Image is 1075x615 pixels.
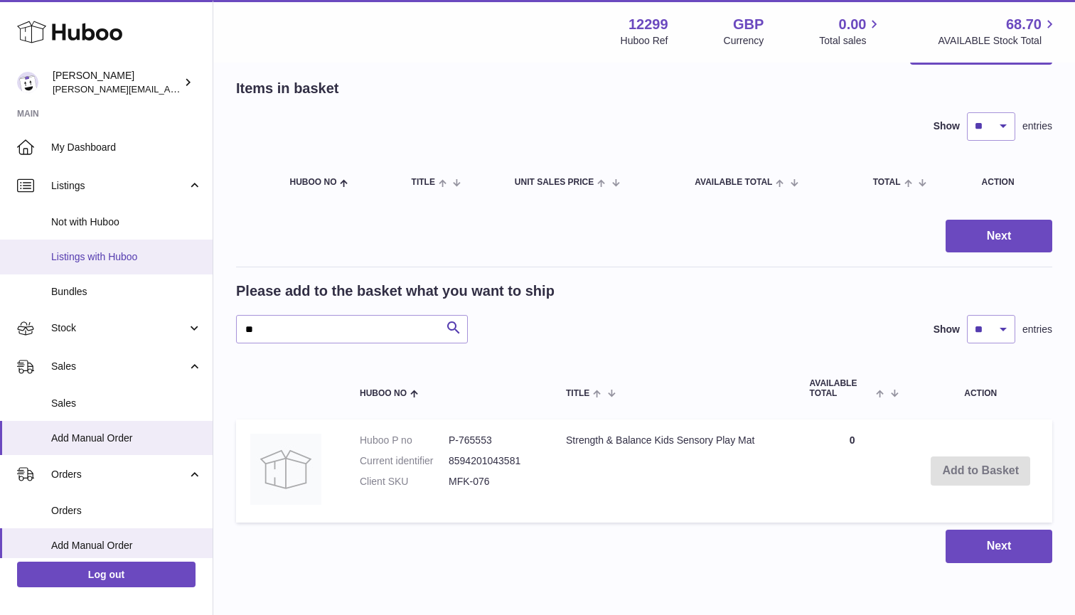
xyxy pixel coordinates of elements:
[51,215,202,229] span: Not with Huboo
[1006,15,1042,34] span: 68.70
[53,69,181,96] div: [PERSON_NAME]
[810,379,873,397] span: AVAILABLE Total
[51,432,202,445] span: Add Manual Order
[289,178,336,187] span: Huboo no
[946,530,1052,563] button: Next
[51,321,187,335] span: Stock
[819,34,882,48] span: Total sales
[1022,119,1052,133] span: entries
[449,454,537,468] dd: 8594201043581
[51,179,187,193] span: Listings
[695,178,772,187] span: AVAILABLE Total
[938,34,1058,48] span: AVAILABLE Stock Total
[934,119,960,133] label: Show
[449,475,537,488] dd: MFK-076
[51,468,187,481] span: Orders
[733,15,764,34] strong: GBP
[629,15,668,34] strong: 12299
[51,397,202,410] span: Sales
[796,419,909,523] td: 0
[51,539,202,552] span: Add Manual Order
[51,504,202,518] span: Orders
[515,178,594,187] span: Unit Sales Price
[360,389,407,398] span: Huboo no
[236,282,555,301] h2: Please add to the basket what you want to ship
[724,34,764,48] div: Currency
[360,434,449,447] dt: Huboo P no
[819,15,882,48] a: 0.00 Total sales
[51,285,202,299] span: Bundles
[938,15,1058,48] a: 68.70 AVAILABLE Stock Total
[982,178,1038,187] div: Action
[53,83,285,95] span: [PERSON_NAME][EMAIL_ADDRESS][DOMAIN_NAME]
[51,141,202,154] span: My Dashboard
[839,15,867,34] span: 0.00
[412,178,435,187] span: Title
[449,434,537,447] dd: P-765553
[51,250,202,264] span: Listings with Huboo
[360,475,449,488] dt: Client SKU
[552,419,796,523] td: Strength & Balance Kids Sensory Play Mat
[17,562,196,587] a: Log out
[17,72,38,93] img: anthony@happyfeetplaymats.co.uk
[909,365,1052,412] th: Action
[566,389,589,398] span: Title
[873,178,901,187] span: Total
[1022,323,1052,336] span: entries
[51,360,187,373] span: Sales
[360,454,449,468] dt: Current identifier
[946,220,1052,253] button: Next
[236,79,339,98] h2: Items in basket
[250,434,321,505] img: Strength & Balance Kids Sensory Play Mat
[621,34,668,48] div: Huboo Ref
[934,323,960,336] label: Show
